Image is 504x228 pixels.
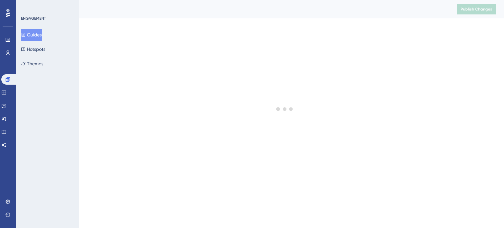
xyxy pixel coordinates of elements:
button: Guides [21,29,42,41]
button: Themes [21,58,43,70]
div: ENGAGEMENT [21,16,46,21]
button: Publish Changes [457,4,496,14]
span: Publish Changes [461,7,492,12]
button: Hotspots [21,43,45,55]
